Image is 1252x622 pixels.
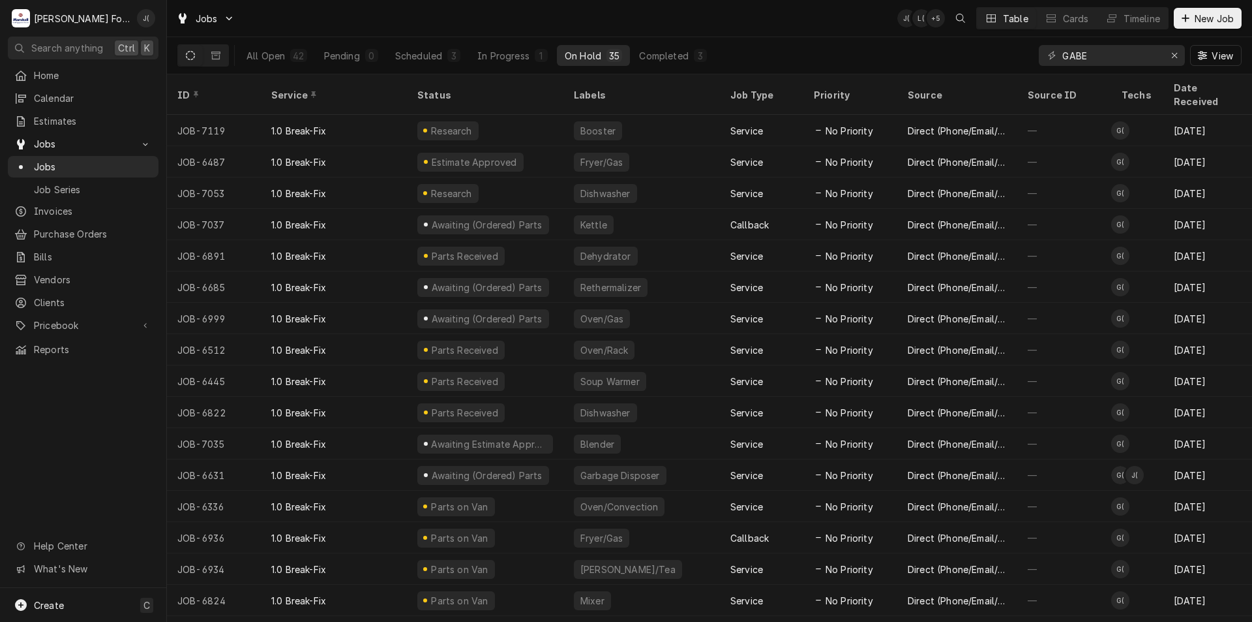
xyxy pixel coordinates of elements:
[1017,240,1111,272] div: —
[1017,178,1111,209] div: —
[579,187,632,200] div: Dishwasher
[8,558,158,580] a: Go to What's New
[1063,12,1089,25] div: Cards
[908,469,1007,482] div: Direct (Phone/Email/etc.)
[826,469,873,482] span: No Priority
[579,343,629,357] div: Oven/Rack
[826,406,873,420] span: No Priority
[167,491,261,522] div: JOB-6336
[1190,45,1242,66] button: View
[826,281,873,294] span: No Priority
[730,563,763,576] div: Service
[1111,466,1129,484] div: G(
[8,110,158,132] a: Estimates
[1111,278,1129,296] div: G(
[1111,372,1129,390] div: G(
[1174,8,1242,29] button: New Job
[8,200,158,222] a: Invoices
[34,273,152,287] span: Vendors
[271,563,326,576] div: 1.0 Break-Fix
[430,218,543,232] div: Awaiting (Ordered) Parts
[579,406,632,420] div: Dishwasher
[167,522,261,553] div: JOB-6936
[609,49,619,63] div: 35
[908,375,1007,388] div: Direct (Phone/Email/etc.)
[137,9,155,27] div: Jeff Debigare (109)'s Avatar
[826,531,873,545] span: No Priority
[639,49,688,63] div: Completed
[1192,12,1236,25] span: New Job
[167,334,261,365] div: JOB-6512
[430,469,543,482] div: Awaiting (Ordered) Parts
[167,585,261,616] div: JOB-6824
[730,594,763,608] div: Service
[34,600,64,611] span: Create
[8,246,158,268] a: Bills
[271,500,326,514] div: 1.0 Break-Fix
[167,459,261,491] div: JOB-6631
[8,87,158,109] a: Calendar
[8,339,158,360] a: Reports
[1111,497,1129,516] div: Gabe Collazo (127)'s Avatar
[430,281,543,294] div: Awaiting (Ordered) Parts
[271,88,394,102] div: Service
[34,204,152,218] span: Invoices
[1111,215,1129,234] div: Gabe Collazo (127)'s Avatar
[1017,585,1111,616] div: —
[430,563,490,576] div: Parts on Van
[271,249,326,263] div: 1.0 Break-Fix
[144,41,150,55] span: K
[1111,247,1129,265] div: Gabe Collazo (127)'s Avatar
[579,312,625,326] div: Oven/Gas
[579,375,641,388] div: Soup Warmer
[579,531,624,545] div: Fryer/Gas
[8,133,158,155] a: Go to Jobs
[826,437,873,451] span: No Priority
[1017,365,1111,397] div: —
[34,539,151,553] span: Help Center
[579,218,608,232] div: Kettle
[1111,121,1129,140] div: G(
[912,9,931,27] div: L(
[908,343,1007,357] div: Direct (Phone/Email/etc.)
[271,312,326,326] div: 1.0 Break-Fix
[430,155,518,169] div: Estimate Approved
[1111,560,1129,578] div: G(
[395,49,442,63] div: Scheduled
[826,249,873,263] span: No Priority
[730,218,769,232] div: Callback
[271,437,326,451] div: 1.0 Break-Fix
[1111,309,1129,328] div: G(
[908,155,1007,169] div: Direct (Phone/Email/etc.)
[430,500,490,514] div: Parts on Van
[8,179,158,200] a: Job Series
[730,343,763,357] div: Service
[34,12,130,25] div: [PERSON_NAME] Food Equipment Service
[537,49,545,63] div: 1
[908,249,1007,263] div: Direct (Phone/Email/etc.)
[8,156,158,178] a: Jobs
[271,469,326,482] div: 1.0 Break-Fix
[730,88,793,102] div: Job Type
[34,343,152,356] span: Reports
[271,155,326,169] div: 1.0 Break-Fix
[912,9,931,27] div: Luis (54)'s Avatar
[177,88,248,102] div: ID
[579,437,616,451] div: Blender
[730,500,763,514] div: Service
[908,563,1007,576] div: Direct (Phone/Email/etc.)
[137,9,155,27] div: J(
[1111,560,1129,578] div: Gabe Collazo (127)'s Avatar
[1111,435,1129,453] div: Gabe Collazo (127)'s Avatar
[430,124,474,138] div: Research
[271,187,326,200] div: 1.0 Break-Fix
[950,8,971,29] button: Open search
[1017,459,1111,491] div: —
[1111,184,1129,202] div: G(
[271,406,326,420] div: 1.0 Break-Fix
[167,115,261,146] div: JOB-7119
[826,500,873,514] span: No Priority
[826,312,873,326] span: No Priority
[8,269,158,290] a: Vendors
[167,178,261,209] div: JOB-7053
